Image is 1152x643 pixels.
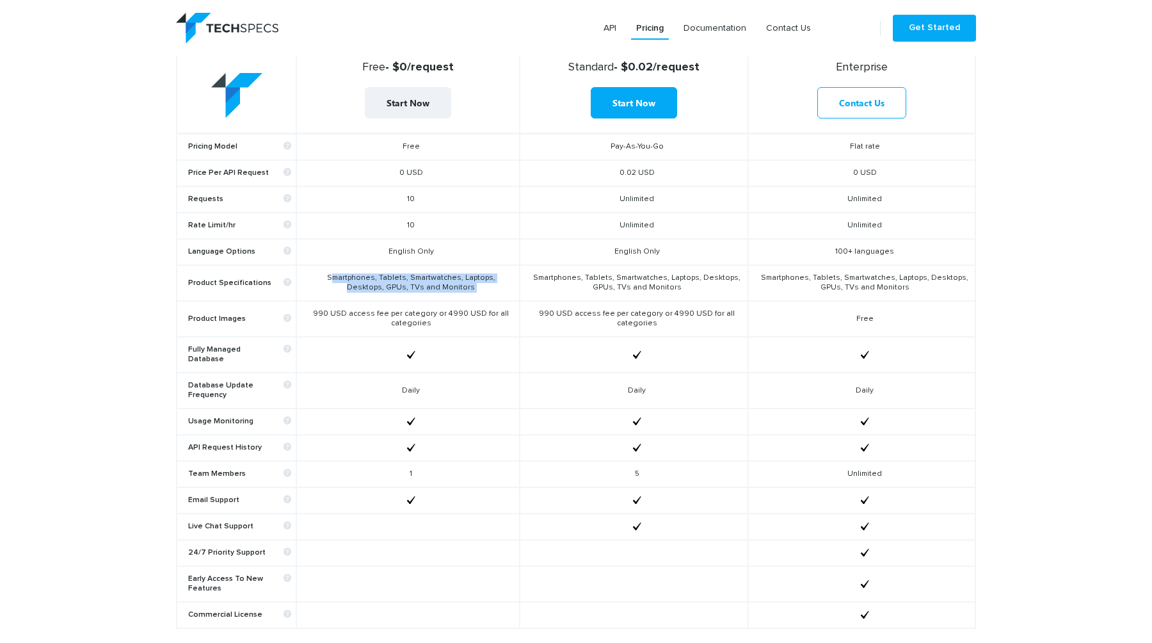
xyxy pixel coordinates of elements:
b: 24/7 Priority Support [188,548,291,558]
b: Team Members [188,469,291,479]
a: Start Now [365,87,451,118]
td: 100+ languages [748,239,975,265]
a: Get Started [893,15,976,42]
b: Language Options [188,247,291,257]
img: logo [176,13,278,44]
b: Early Access To New Features [188,574,291,594]
b: Email Support [188,496,291,505]
a: Pricing [631,17,669,40]
b: Pricing Model [188,142,291,152]
b: Usage Monitoring [188,417,291,427]
td: 990 USD access fee per category or 4990 USD for all categories [296,301,519,337]
td: 10 [296,186,519,213]
b: Product Specifications [188,279,291,288]
a: Contact Us [817,87,906,118]
td: Unlimited [748,213,975,239]
b: Live Chat Support [188,522,291,532]
td: Smartphones, Tablets, Smartwatches, Laptops, Desktops, GPUs, TVs and Monitors [748,265,975,301]
strong: - $0.02/request [525,60,742,74]
td: Flat rate [748,134,975,161]
strong: - $0/request [302,60,513,74]
b: Fully Managed Database [188,345,291,364]
b: Commercial License [188,610,291,620]
td: Unlimited [748,186,975,213]
span: Enterprise [836,61,888,73]
td: 5 [520,461,748,487]
b: Product Images [188,314,291,324]
td: English Only [296,239,519,265]
td: 0 USD [296,160,519,186]
td: Daily [296,373,519,409]
a: API [598,17,621,40]
a: Start Now [591,87,677,118]
b: Rate Limit/hr [188,221,291,231]
td: Free [296,134,519,161]
img: table-logo.png [211,73,262,118]
b: Database Update Frequency [188,381,291,400]
b: Requests [188,195,291,204]
td: Unlimited [520,213,748,239]
td: 990 USD access fee per category or 4990 USD for all categories [520,301,748,337]
td: Smartphones, Tablets, Smartwatches, Laptops, Desktops, GPUs, TVs and Monitors [520,265,748,301]
td: Unlimited [748,461,975,487]
td: Pay-As-You-Go [520,134,748,161]
td: Smartphones, Tablets, Smartwatches, Laptops, Desktops, GPUs, TVs and Monitors [296,265,519,301]
td: 1 [296,461,519,487]
span: Free [362,61,385,73]
td: Unlimited [520,186,748,213]
b: API Request History [188,443,291,453]
td: 0.02 USD [520,160,748,186]
td: English Only [520,239,748,265]
td: 10 [296,213,519,239]
span: Standard [568,61,614,73]
b: Price Per API Request [188,168,291,178]
a: Contact Us [761,17,816,40]
td: 0 USD [748,160,975,186]
td: Daily [520,373,748,409]
td: Free [748,301,975,337]
a: Documentation [678,17,751,40]
td: Daily [748,373,975,409]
